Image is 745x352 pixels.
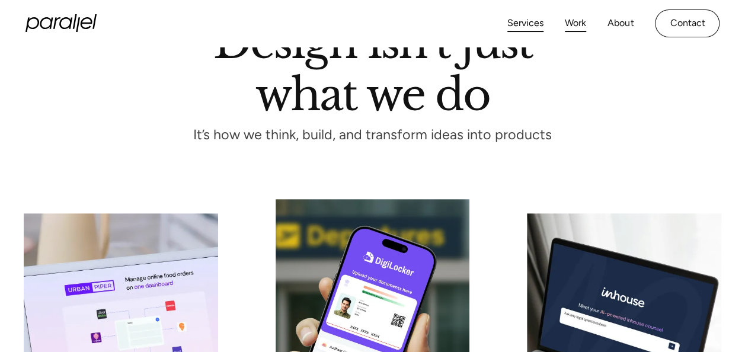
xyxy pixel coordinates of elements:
a: home [25,14,97,32]
h1: Design isn’t just what we do [213,22,532,111]
a: Work [565,15,586,32]
p: It’s how we think, build, and transform ideas into products [170,130,576,140]
a: Services [507,15,543,32]
a: Contact [655,9,720,37]
a: About [607,15,634,32]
